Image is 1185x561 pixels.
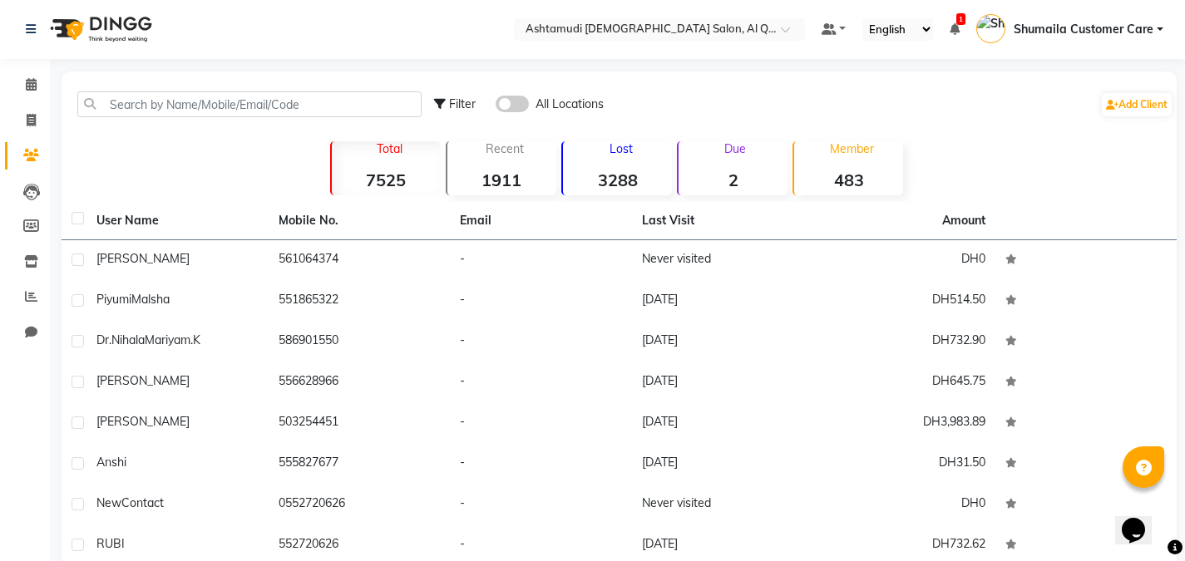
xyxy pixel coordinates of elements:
[450,322,632,362] td: -
[86,202,269,240] th: User Name
[632,485,814,525] td: Never visited
[269,444,451,485] td: 555827677
[269,240,451,281] td: 561064374
[813,322,995,362] td: DH732.90
[976,14,1005,43] img: Shumaila Customer Care
[42,6,156,52] img: logo
[96,251,190,266] span: [PERSON_NAME]
[1102,93,1172,116] a: Add Client
[450,403,632,444] td: -
[269,403,451,444] td: 503254451
[96,495,121,510] span: New
[450,202,632,240] th: Email
[632,362,814,403] td: [DATE]
[450,444,632,485] td: -
[682,141,788,156] p: Due
[801,141,903,156] p: Member
[332,170,441,190] strong: 7525
[96,455,126,470] span: anshi
[447,170,556,190] strong: 1911
[950,22,960,37] a: 1
[96,414,190,429] span: [PERSON_NAME]
[121,495,164,510] span: Contact
[96,292,131,307] span: Piyumi
[269,362,451,403] td: 556628966
[632,240,814,281] td: Never visited
[536,96,604,113] span: All Locations
[269,281,451,322] td: 551865322
[813,281,995,322] td: DH514.50
[679,170,788,190] strong: 2
[813,444,995,485] td: DH31.50
[1115,495,1168,544] iframe: chat widget
[932,202,995,239] th: Amount
[632,202,814,240] th: Last Visit
[632,322,814,362] td: [DATE]
[813,240,995,281] td: DH0
[454,141,556,156] p: Recent
[632,444,814,485] td: [DATE]
[338,141,441,156] p: Total
[450,281,632,322] td: -
[1014,21,1153,38] span: Shumaila Customer Care
[269,202,451,240] th: Mobile No.
[813,485,995,525] td: DH0
[77,91,422,117] input: Search by Name/Mobile/Email/Code
[813,362,995,403] td: DH645.75
[450,240,632,281] td: -
[956,13,965,25] span: 1
[96,332,145,347] span: Dr.Nihala
[632,403,814,444] td: [DATE]
[269,322,451,362] td: 586901550
[145,332,200,347] span: Mariyam.k
[632,281,814,322] td: [DATE]
[449,96,476,111] span: Filter
[96,536,125,551] span: RUBI
[570,141,672,156] p: Lost
[813,403,995,444] td: DH3,983.89
[96,373,190,388] span: [PERSON_NAME]
[131,292,170,307] span: Malsha
[563,170,672,190] strong: 3288
[794,170,903,190] strong: 483
[269,485,451,525] td: 0552720626
[450,485,632,525] td: -
[450,362,632,403] td: -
